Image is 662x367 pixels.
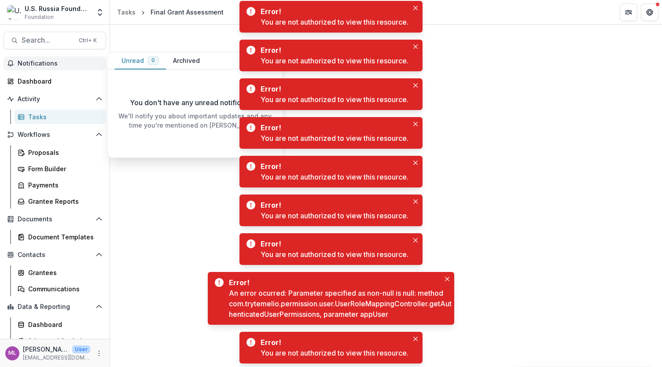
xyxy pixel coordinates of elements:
a: Tasks [114,6,139,18]
button: Unread [114,52,166,70]
button: Partners [620,4,637,21]
a: Payments [14,178,106,192]
a: Dashboard [14,317,106,332]
button: Open Activity [4,92,106,106]
button: More [94,348,104,359]
nav: breadcrumb [114,6,227,18]
button: Close [410,196,421,207]
a: Tasks [14,110,106,124]
div: You are not authorized to view this resource. [261,133,408,143]
div: Dashboard [28,320,99,329]
div: Error! [261,161,405,172]
button: Close [410,80,421,91]
p: [EMAIL_ADDRESS][DOMAIN_NAME] [23,354,90,362]
div: Error! [261,200,405,210]
button: Close [410,158,421,168]
a: Dashboard [4,74,106,88]
div: Error! [261,122,405,133]
a: Form Builder [14,161,106,176]
div: You are not authorized to view this resource. [261,249,408,260]
p: User [72,345,90,353]
p: We'll notify you about important updates and any time you're mentioned on [PERSON_NAME]. [114,111,276,130]
div: Tasks [28,112,99,121]
span: Search... [22,36,74,44]
div: You are not authorized to view this resource. [261,348,408,358]
button: Open Contacts [4,248,106,262]
div: Final Grant Assessment [151,7,224,17]
div: Error! [261,45,405,55]
button: Open entity switcher [94,4,106,21]
a: Grantee Reports [14,194,106,209]
div: Error! [261,239,405,249]
span: Workflows [18,131,92,139]
button: Close [410,119,421,129]
span: Documents [18,216,92,223]
button: Open Data & Reporting [4,300,106,314]
div: Form Builder [28,164,99,173]
button: Archived [166,52,207,70]
div: Error! [229,277,451,288]
button: Notifications [4,56,106,70]
button: Close [410,3,421,13]
span: Contacts [18,251,92,259]
div: Error! [261,6,405,17]
div: Document Templates [28,232,99,242]
button: Close [410,41,421,52]
p: [PERSON_NAME] [23,345,69,354]
div: Grantee Reports [28,197,99,206]
button: Close [442,274,452,284]
div: You are not authorized to view this resource. [261,55,408,66]
div: Payments [28,180,99,190]
div: Advanced Analytics [28,336,99,345]
a: Advanced Analytics [14,334,106,348]
button: Close [410,334,421,344]
a: Communications [14,282,106,296]
span: 0 [151,57,155,63]
span: Data & Reporting [18,303,92,311]
div: You are not authorized to view this resource. [261,210,408,221]
div: An error ocurred: Parameter specified as non-null is null: method com.trytemelio.permission.user.... [229,288,454,319]
button: Open Workflows [4,128,106,142]
div: Error! [261,84,405,94]
button: Get Help [641,4,658,21]
a: Grantees [14,265,106,280]
div: You are not authorized to view this resource. [261,94,408,105]
div: U.S. Russia Foundation [25,4,90,13]
div: Tasks [117,7,136,17]
div: You are not authorized to view this resource. [261,172,408,182]
p: You don't have any unread notifications [130,97,261,108]
div: Maria Lvova [8,350,16,356]
div: You are not authorized to view this resource. [261,17,408,27]
a: Document Templates [14,230,106,244]
button: Close [410,235,421,246]
button: Open Documents [4,212,106,226]
div: Communications [28,284,99,294]
div: Error! [261,337,405,348]
span: Activity [18,95,92,103]
div: Ctrl + K [77,36,99,45]
img: U.S. Russia Foundation [7,5,21,19]
span: Foundation [25,13,54,21]
div: Dashboard [18,77,99,86]
span: Notifications [18,60,103,67]
button: Search... [4,32,106,49]
div: Grantees [28,268,99,277]
a: Proposals [14,145,106,160]
div: Proposals [28,148,99,157]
